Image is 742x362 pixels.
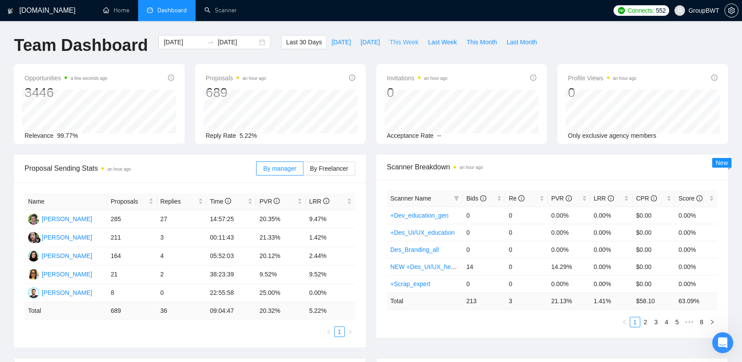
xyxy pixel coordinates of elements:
[107,247,157,265] td: 164
[28,287,39,298] img: OB
[548,224,590,241] td: 0.00%
[590,224,633,241] td: 0.00%
[390,280,430,287] a: +Scrap_expert
[207,302,256,319] td: 09:04:47
[25,163,256,174] span: Proposal Sending Stats
[25,84,107,101] div: 3446
[390,212,449,219] a: +Dev_education_gen
[387,132,434,139] span: Acceptance Rate
[332,37,351,47] span: [DATE]
[28,232,39,243] img: SN
[306,247,355,265] td: 2.44%
[157,265,207,284] td: 2
[675,275,717,292] td: 0.00%
[207,284,256,302] td: 22:55:58
[632,292,675,309] td: $ 58.10
[334,326,345,337] li: 1
[632,258,675,275] td: $0.00
[568,84,636,101] div: 0
[651,317,661,327] a: 3
[207,210,256,229] td: 14:57:25
[387,84,447,101] div: 0
[389,37,418,47] span: This Week
[206,84,266,101] div: 689
[725,7,738,14] span: setting
[71,76,107,81] time: a few seconds ago
[107,193,157,210] th: Proposals
[548,275,590,292] td: 0.00%
[256,247,306,265] td: 20.12%
[210,198,231,205] span: Time
[387,292,463,309] td: Total
[335,327,344,337] a: 1
[590,241,633,258] td: 0.00%
[243,76,266,81] time: an hour ago
[256,265,306,284] td: 9.52%
[568,132,656,139] span: Only exclusive agency members
[157,193,207,210] th: Replies
[28,269,39,280] img: OL
[390,229,455,236] a: +Des_UI/UX_education
[274,198,280,204] span: info-circle
[42,269,92,279] div: [PERSON_NAME]
[636,195,656,202] span: CPR
[326,329,332,334] span: left
[675,292,717,309] td: 63.09 %
[630,317,640,327] li: 1
[25,132,54,139] span: Relevance
[462,35,502,49] button: This Month
[672,317,682,327] li: 5
[157,284,207,302] td: 0
[25,193,107,210] th: Name
[157,247,207,265] td: 4
[480,195,486,201] span: info-circle
[206,132,236,139] span: Reply Rate
[505,258,548,275] td: 0
[28,233,92,240] a: SN[PERSON_NAME]
[345,326,355,337] button: right
[360,37,380,47] span: [DATE]
[463,207,505,224] td: 0
[390,195,431,202] span: Scanner Name
[35,237,41,243] img: gigradar-bm.png
[590,275,633,292] td: 0.00%
[310,165,348,172] span: By Freelancer
[452,192,461,205] span: filter
[632,207,675,224] td: $0.00
[509,195,524,202] span: Re
[682,317,696,327] span: •••
[590,258,633,275] td: 0.00%
[157,229,207,247] td: 3
[281,35,327,49] button: Last 30 Days
[590,292,633,309] td: 1.41 %
[42,214,92,224] div: [PERSON_NAME]
[707,317,717,327] li: Next Page
[454,196,459,201] span: filter
[107,265,157,284] td: 21
[622,319,627,325] span: left
[460,165,483,170] time: an hour ago
[324,326,334,337] button: left
[306,265,355,284] td: 9.52%
[28,251,39,262] img: SK
[466,195,486,202] span: Bids
[551,195,572,202] span: PVR
[356,35,385,49] button: [DATE]
[548,292,590,309] td: 21.13 %
[672,317,682,327] a: 5
[505,275,548,292] td: 0
[28,252,92,259] a: SK[PERSON_NAME]
[42,288,92,297] div: [PERSON_NAME]
[675,207,717,224] td: 0.00%
[28,215,92,222] a: AS[PERSON_NAME]
[505,292,548,309] td: 3
[505,241,548,258] td: 0
[28,214,39,225] img: AS
[463,258,505,275] td: 14
[260,198,280,205] span: PVR
[206,73,266,83] span: Proposals
[387,73,447,83] span: Invitations
[107,167,131,172] time: an hour ago
[507,37,537,47] span: Last Month
[157,302,207,319] td: 36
